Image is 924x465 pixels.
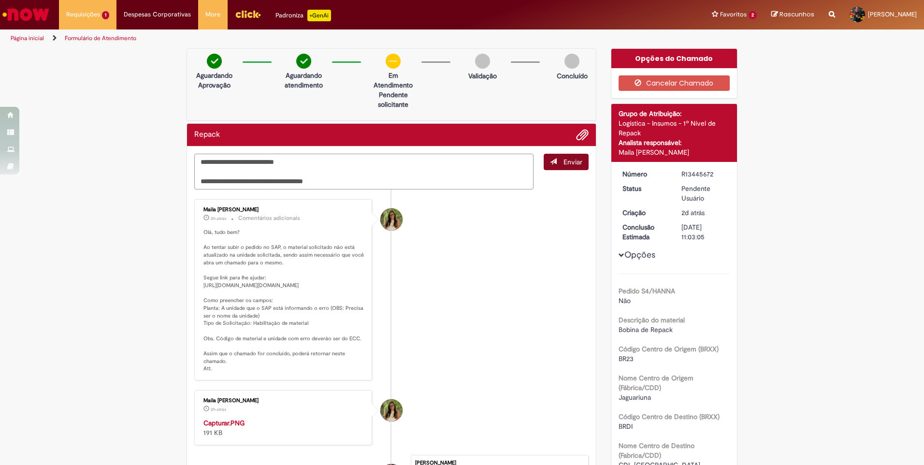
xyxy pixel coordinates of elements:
[619,345,719,353] b: Código Centro de Origem (BRXX)
[191,71,238,90] p: Aguardando Aprovação
[619,138,730,147] div: Analista responsável:
[194,131,220,139] h2: Repack Histórico de tíquete
[65,34,136,42] a: Formulário de Atendimento
[615,184,675,193] dt: Status
[619,374,693,392] b: Nome Centro de Origem (Fábrica/CDD)
[619,316,685,324] b: Descrição do material
[619,147,730,157] div: Maila [PERSON_NAME]
[681,169,726,179] div: R13445672
[619,412,720,421] b: Código Centro de Destino (BRXX)
[615,208,675,218] dt: Criação
[207,54,222,69] img: check-circle-green.png
[619,287,675,295] b: Pedido S4/HANNA
[386,54,401,69] img: circle-minus.png
[619,325,673,334] span: Bobina de Repack
[681,222,726,242] div: [DATE] 11:03:05
[370,71,417,90] p: Em Atendimento
[203,419,245,427] a: Capturar.PNG
[681,208,705,217] time: 25/08/2025 17:03:02
[194,154,534,189] textarea: Digite sua mensagem aqui...
[211,407,226,412] span: 2h atrás
[1,5,51,24] img: ServiceNow
[557,71,588,81] p: Concluído
[275,10,331,21] div: Padroniza
[468,71,497,81] p: Validação
[296,54,311,69] img: check-circle-green.png
[380,208,403,231] div: Maila Melissa De Oliveira
[615,169,675,179] dt: Número
[868,10,917,18] span: [PERSON_NAME]
[615,222,675,242] dt: Conclusão Estimada
[203,229,364,373] p: Olá, tudo bem? Ao tentar subir o pedido no SAP, o material solicitado não está atualizado na unid...
[370,90,417,109] p: Pendente solicitante
[681,184,726,203] div: Pendente Usuário
[749,11,757,19] span: 2
[203,398,364,404] div: Maila [PERSON_NAME]
[380,399,403,421] div: Maila Melissa De Oliveira
[66,10,100,19] span: Requisições
[619,296,631,305] span: Não
[681,208,705,217] span: 2d atrás
[280,71,327,90] p: Aguardando atendimento
[211,407,226,412] time: 27/08/2025 13:48:11
[619,75,730,91] button: Cancelar Chamado
[619,118,730,138] div: Logística - Insumos - 1º Nível de Repack
[238,214,300,222] small: Comentários adicionais
[203,207,364,213] div: Maila [PERSON_NAME]
[619,393,651,402] span: Jaguariuna
[564,54,579,69] img: img-circle-grey.png
[7,29,609,47] ul: Trilhas de página
[124,10,191,19] span: Despesas Corporativas
[205,10,220,19] span: More
[681,208,726,218] div: 25/08/2025 17:03:02
[619,109,730,118] div: Grupo de Atribuição:
[211,216,226,221] time: 27/08/2025 13:48:25
[203,418,364,437] div: 191 KB
[611,49,737,68] div: Opções do Chamado
[720,10,747,19] span: Favoritos
[619,441,694,460] b: Nome Centro de Destino (Fabrica/CDD)
[576,129,589,141] button: Adicionar anexos
[771,10,814,19] a: Rascunhos
[780,10,814,19] span: Rascunhos
[102,11,109,19] span: 1
[544,154,589,170] button: Enviar
[211,216,226,221] span: 2h atrás
[619,422,633,431] span: BRDI
[307,10,331,21] p: +GenAi
[235,7,261,21] img: click_logo_yellow_360x200.png
[619,354,634,363] span: BR23
[11,34,44,42] a: Página inicial
[563,158,582,166] span: Enviar
[475,54,490,69] img: img-circle-grey.png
